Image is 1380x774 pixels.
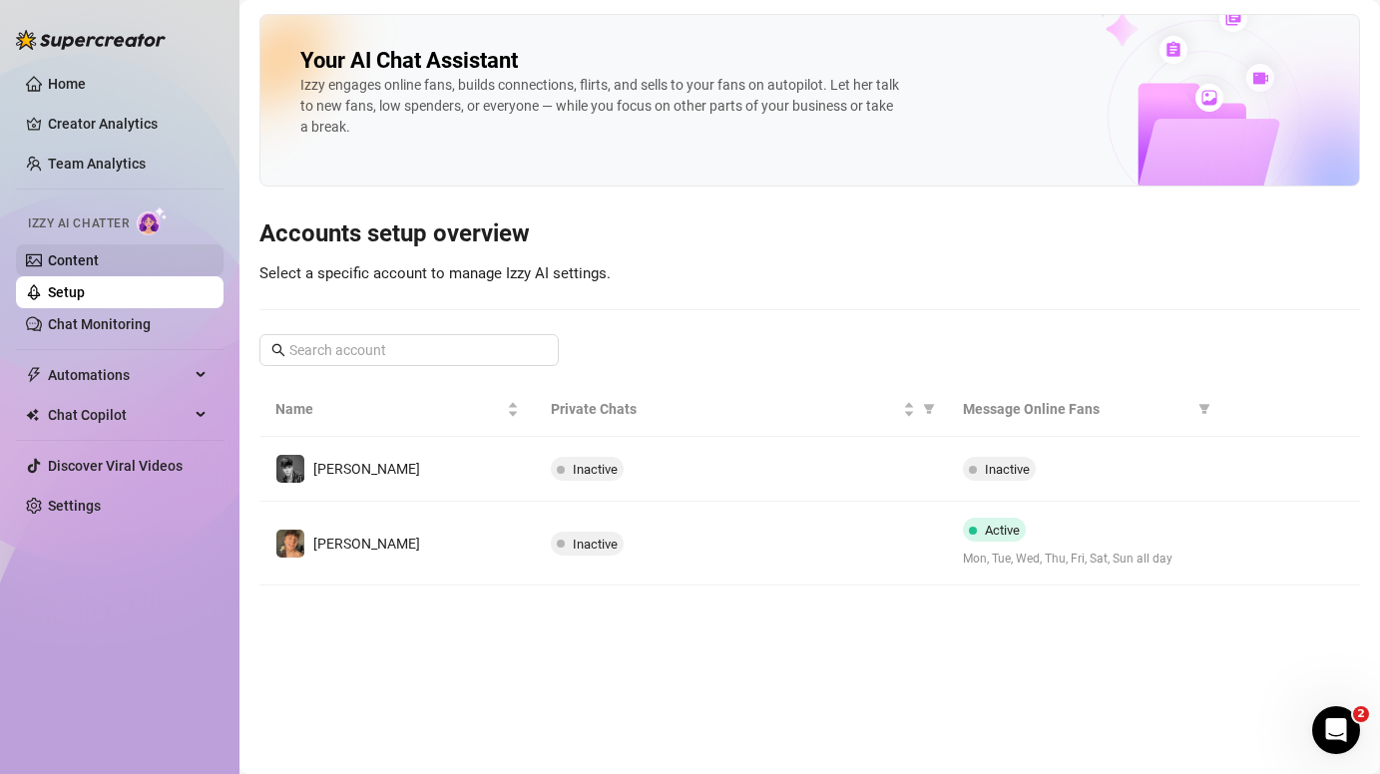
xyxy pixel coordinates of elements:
span: Name [275,398,503,420]
span: 2 [1353,706,1369,722]
span: search [271,343,285,357]
a: Home [48,76,86,92]
h2: Your AI Chat Assistant [300,47,518,75]
span: Inactive [573,537,618,552]
th: Private Chats [535,382,948,437]
span: [PERSON_NAME] [313,536,420,552]
input: Search account [289,339,531,361]
a: Content [48,252,99,268]
a: Creator Analytics [48,108,208,140]
span: Select a specific account to manage Izzy AI settings. [259,264,611,282]
h3: Accounts setup overview [259,218,1360,250]
span: filter [919,394,939,424]
a: Discover Viral Videos [48,458,183,474]
span: Inactive [985,462,1030,477]
img: Chat Copilot [26,408,39,422]
a: Chat Monitoring [48,316,151,332]
span: filter [1194,394,1214,424]
span: thunderbolt [26,367,42,383]
a: Setup [48,284,85,300]
img: Marius [276,530,304,558]
img: AI Chatter [137,206,168,235]
span: Private Chats [551,398,900,420]
span: Active [985,523,1020,538]
span: Izzy AI Chatter [28,214,129,233]
span: [PERSON_NAME] [313,461,420,477]
img: logo-BBDzfeDw.svg [16,30,166,50]
span: Chat Copilot [48,399,190,431]
img: Marius [276,455,304,483]
span: Inactive [573,462,618,477]
a: Settings [48,498,101,514]
span: Mon, Tue, Wed, Thu, Fri, Sat, Sun all day [963,550,1206,569]
span: filter [1198,403,1210,415]
span: filter [923,403,935,415]
span: Automations [48,359,190,391]
a: Team Analytics [48,156,146,172]
th: Name [259,382,535,437]
span: Message Online Fans [963,398,1190,420]
div: Izzy engages online fans, builds connections, flirts, and sells to your fans on autopilot. Let he... [300,75,899,138]
iframe: Intercom live chat [1312,706,1360,754]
